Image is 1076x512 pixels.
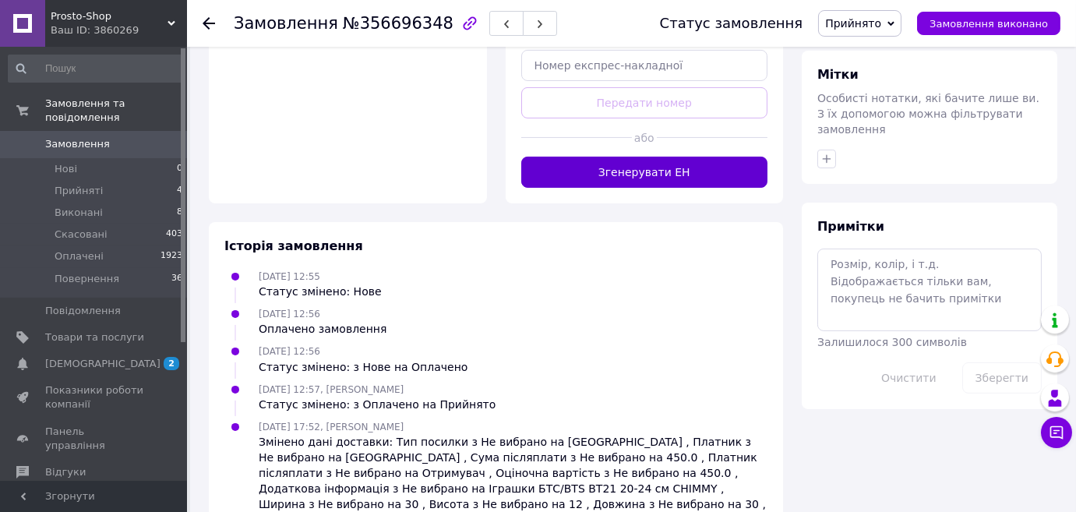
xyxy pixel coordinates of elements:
span: Замовлення виконано [930,18,1048,30]
span: Мітки [817,67,859,82]
span: Особисті нотатки, які бачите лише ви. З їх допомогою можна фільтрувати замовлення [817,92,1039,136]
span: 2 [164,357,179,370]
span: Історія замовлення [224,238,363,253]
span: Оплачені [55,249,104,263]
span: [DATE] 12:57, [PERSON_NAME] [259,384,404,395]
span: Прийняті [55,184,103,198]
span: Показники роботи компанії [45,383,144,411]
span: Виконані [55,206,103,220]
span: 36 [171,272,182,286]
input: Пошук [8,55,184,83]
span: Повідомлення [45,304,121,318]
button: Чат з покупцем [1041,417,1072,448]
button: Замовлення виконано [917,12,1060,35]
span: Прийнято [825,17,881,30]
input: Номер експрес-накладної [521,50,768,81]
div: Статус змінено: Нове [259,284,382,299]
span: 8 [177,206,182,220]
span: [DATE] 17:52, [PERSON_NAME] [259,422,404,433]
span: Нові [55,162,77,176]
div: Статус змінено: з Нове на Оплачено [259,359,467,375]
span: Товари та послуги [45,330,144,344]
span: Панель управління [45,425,144,453]
button: Згенерувати ЕН [521,157,768,188]
span: Prosto-Shop [51,9,168,23]
span: [DATE] 12:56 [259,346,320,357]
span: Скасовані [55,228,108,242]
div: Ваш ID: 3860269 [51,23,187,37]
span: 0 [177,162,182,176]
span: Відгуки [45,465,86,479]
span: Замовлення та повідомлення [45,97,187,125]
span: [DATE] 12:55 [259,271,320,282]
div: Повернутися назад [203,16,215,31]
div: Статус замовлення [660,16,803,31]
div: Оплачено замовлення [259,321,386,337]
div: Статус змінено: з Оплачено на Прийнято [259,397,496,412]
span: Примітки [817,219,884,234]
span: [DATE] 12:56 [259,309,320,320]
span: 1923 [161,249,182,263]
span: або [632,130,657,146]
span: Залишилося 300 символів [817,336,967,348]
span: 403 [166,228,182,242]
span: [DEMOGRAPHIC_DATA] [45,357,161,371]
span: №356696348 [343,14,453,33]
span: 4 [177,184,182,198]
span: Замовлення [234,14,338,33]
span: Повернення [55,272,119,286]
span: Замовлення [45,137,110,151]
